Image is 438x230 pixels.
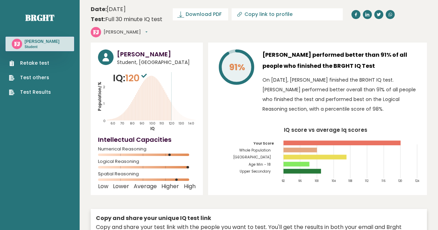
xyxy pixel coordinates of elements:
span: Download PDF [186,11,222,18]
text: FJ [93,28,99,36]
tspan: 1 [104,101,105,106]
tspan: 100 [315,179,319,183]
tspan: 108 [348,179,352,183]
tspan: 92 [281,179,285,183]
span: Low [98,185,108,188]
tspan: 120 [169,121,175,126]
tspan: 130 [179,121,184,126]
h3: [PERSON_NAME] [117,49,196,59]
a: Download PDF [173,8,228,20]
tspan: 110 [160,121,164,126]
tspan: 124 [415,179,419,183]
tspan: Your Score [253,141,274,146]
tspan: 112 [365,179,369,183]
button: [PERSON_NAME] [104,29,148,36]
span: Higher [161,185,179,188]
tspan: 116 [382,179,385,183]
tspan: 70 [120,121,124,126]
div: Copy and share your unique IQ test link [96,214,422,222]
tspan: 96 [298,179,302,183]
span: Logical Reasoning [98,160,196,163]
a: Retake test [9,59,51,67]
tspan: [GEOGRAPHIC_DATA] [233,155,271,160]
a: Test Results [9,89,51,96]
tspan: 90 [140,121,144,126]
tspan: 0 [103,119,106,123]
tspan: 91% [229,61,245,73]
h4: Intellectual Capacities [98,135,196,144]
p: Student [25,45,60,49]
b: Date: [91,5,107,13]
text: FJ [14,40,20,48]
time: [DATE] [91,5,126,13]
tspan: 120 [398,179,402,183]
span: Lower [113,185,129,188]
tspan: 100 [149,121,155,126]
tspan: IQ [150,126,155,131]
span: Numerical Reasoning [98,148,196,150]
p: IQ: [113,71,149,85]
p: On [DATE], [PERSON_NAME] finished the BRGHT IQ test. [PERSON_NAME] performed better overall than ... [262,75,420,114]
span: Student, [GEOGRAPHIC_DATA] [117,59,196,66]
h3: [PERSON_NAME] [25,39,60,44]
tspan: 104 [331,179,336,183]
tspan: IQ score vs average Iq scores [284,126,367,134]
h3: [PERSON_NAME] performed better than 91% of all people who finished the BRGHT IQ Test [262,49,420,72]
b: Test: [91,15,105,23]
tspan: Upper Secondary [240,169,271,174]
tspan: Age Min - 18 [249,162,271,167]
span: High [184,185,196,188]
tspan: 60 [110,121,115,126]
tspan: Whole Population [239,148,271,153]
div: Full 30 minute IQ test [91,15,162,24]
tspan: 2 [103,85,105,89]
tspan: 140 [188,121,194,126]
span: 120 [125,72,149,84]
tspan: Population/% [97,82,102,111]
tspan: 80 [130,121,135,126]
a: Test others [9,74,51,81]
a: Brght [25,12,54,23]
span: Average [134,185,157,188]
span: Spatial Reasoning [98,173,196,175]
